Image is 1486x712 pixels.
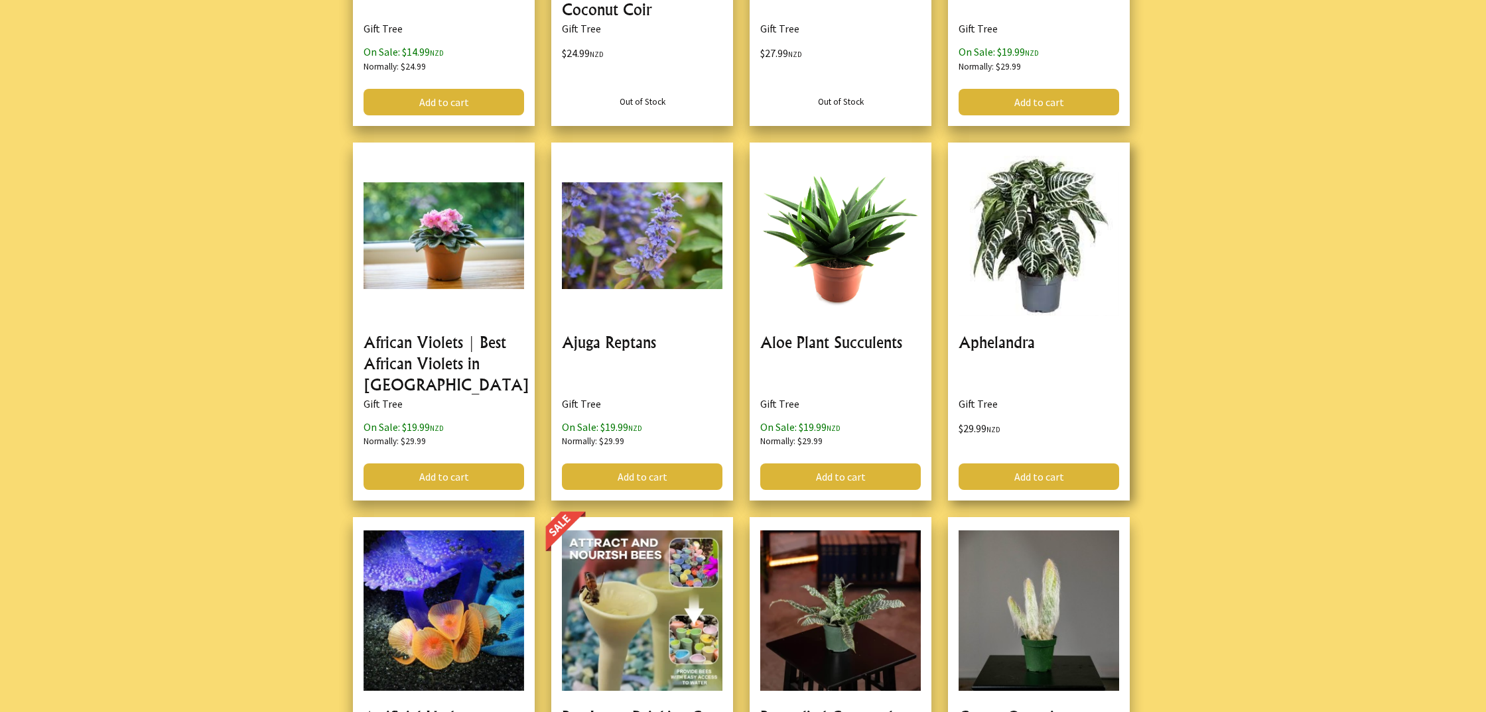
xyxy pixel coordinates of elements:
[364,89,524,115] a: Add to cart
[545,511,591,555] img: OnSale
[760,463,921,490] a: Add to cart
[959,89,1119,115] a: Add to cart
[959,463,1119,490] a: Add to cart
[562,463,722,490] a: Add to cart
[364,463,524,490] a: Add to cart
